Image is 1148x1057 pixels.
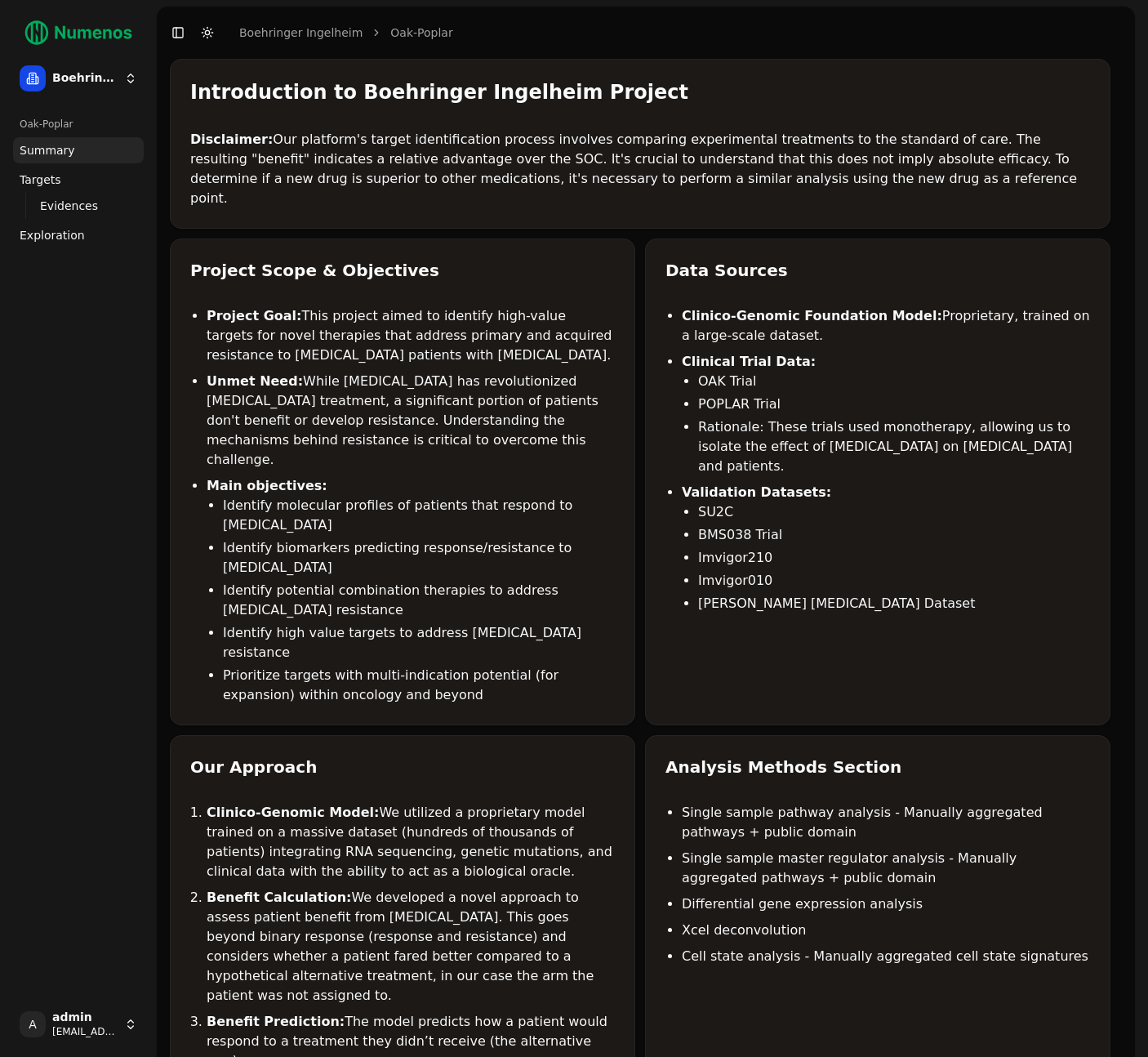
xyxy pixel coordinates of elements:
[698,525,1090,545] li: BMS038 Trial
[13,13,144,52] img: Numenos
[20,227,85,243] span: Exploration
[682,894,1090,914] li: Differential gene expression analysis
[698,417,1090,476] li: Rationale: These trials used monotherapy, allowing us to isolate the effect of [MEDICAL_DATA] on ...
[207,803,615,881] li: We utilized a proprietary model trained on a massive dataset (hundreds of thousands of patients) ...
[698,548,1090,568] li: Imvigor210
[207,306,615,365] li: This project aimed to identify high-value targets for novel therapies that address primary and ac...
[190,130,1090,208] p: Our platform's target identification process involves comparing experimental treatments to the st...
[207,890,351,905] strong: Benefit Calculation:
[20,1011,46,1037] span: A
[698,372,1090,391] li: OAK Trial
[207,478,327,493] strong: Main objectives:
[207,888,615,1006] li: We developed a novel approach to assess patient benefit from [MEDICAL_DATA]. This goes beyond bin...
[239,25,363,41] a: Boehringer Ingelheim
[223,538,615,578] li: Identify biomarkers predicting response/resistance to [MEDICAL_DATA]
[20,142,75,158] span: Summary
[20,172,61,188] span: Targets
[207,308,301,323] strong: Project Goal:
[13,111,144,137] div: Oak-Poplar
[223,496,615,535] li: Identify molecular profiles of patients that respond to [MEDICAL_DATA]
[190,132,273,147] strong: Disclaimer:
[223,581,615,620] li: Identify potential combination therapies to address [MEDICAL_DATA] resistance
[207,805,379,820] strong: Clinico-Genomic Model:
[13,137,144,163] a: Summary
[190,756,615,778] div: Our Approach
[207,373,303,389] strong: Unmet Need:
[52,71,118,86] span: Boehringer Ingelheim
[13,1005,144,1044] button: Aadmin[EMAIL_ADDRESS]
[207,372,615,470] li: While [MEDICAL_DATA] has revolutionized [MEDICAL_DATA] treatment, a significant portion of patien...
[682,484,831,500] strong: Validation Datasets:
[239,25,453,41] nav: breadcrumb
[682,849,1090,888] li: Single sample master regulator analysis - Manually aggregated pathways + public domain
[682,803,1090,842] li: Single sample pathway analysis - Manually aggregated pathways + public domain
[698,395,1090,414] li: POPLAR Trial
[52,1025,118,1038] span: [EMAIL_ADDRESS]
[682,354,816,369] strong: Clinical Trial Data:
[40,198,98,214] span: Evidences
[665,259,1090,282] div: Data Sources
[33,194,124,217] a: Evidences
[698,502,1090,522] li: SU2C
[698,594,1090,613] li: [PERSON_NAME] [MEDICAL_DATA] Dataset
[682,947,1090,966] li: Cell state analysis - Manually aggregated cell state signatures
[190,79,1090,105] div: Introduction to Boehringer Ingelheim Project
[13,222,144,248] a: Exploration
[13,59,144,98] button: Boehringer Ingelheim
[665,756,1090,778] div: Analysis Methods Section
[682,308,942,323] strong: Clinico-Genomic Foundation Model:
[682,921,1090,940] li: Xcel deconvolution
[207,1014,345,1029] strong: Benefit Prediction:
[223,666,615,705] li: Prioritize targets with multi-indication potential (for expansion) within oncology and beyond
[223,623,615,662] li: Identify high value targets to address [MEDICAL_DATA] resistance
[13,167,144,193] a: Targets
[190,259,615,282] div: Project Scope & Objectives
[390,25,452,41] a: Oak-Poplar
[52,1010,118,1025] span: admin
[698,571,1090,591] li: Imvigor010
[682,306,1090,346] li: Proprietary, trained on a large-scale dataset.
